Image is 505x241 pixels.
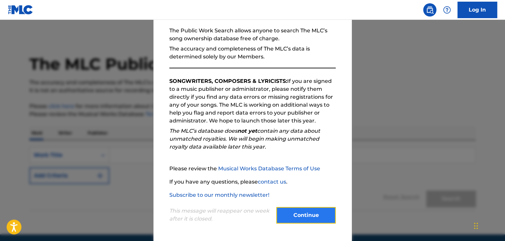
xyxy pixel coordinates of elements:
[423,3,436,17] a: Public Search
[218,165,320,172] a: Musical Works Database Terms of Use
[472,209,505,241] iframe: Chat Widget
[169,45,336,61] p: The accuracy and completeness of The MLC’s data is determined solely by our Members.
[169,178,336,186] p: If you have any questions, please .
[426,6,434,14] img: search
[169,27,336,43] p: The Public Work Search allows anyone to search The MLC’s song ownership database free of charge.
[169,165,336,173] p: Please review the
[440,3,454,17] div: Help
[8,5,33,15] img: MLC Logo
[457,2,497,18] a: Log In
[169,207,272,223] p: This message will reappear one week after it is closed.
[169,78,287,84] strong: SONGWRITERS, COMPOSERS & LYRICISTS:
[276,207,336,224] button: Continue
[169,128,320,150] em: The MLC’s database does contain any data about unmatched royalties. We will begin making unmatche...
[474,216,478,236] div: Drag
[258,179,286,185] a: contact us
[443,6,451,14] img: help
[237,128,257,134] strong: not yet
[169,77,336,125] p: If you are signed to a music publisher or administrator, please notify them directly if you find ...
[169,192,269,198] a: Subscribe to our monthly newsletter!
